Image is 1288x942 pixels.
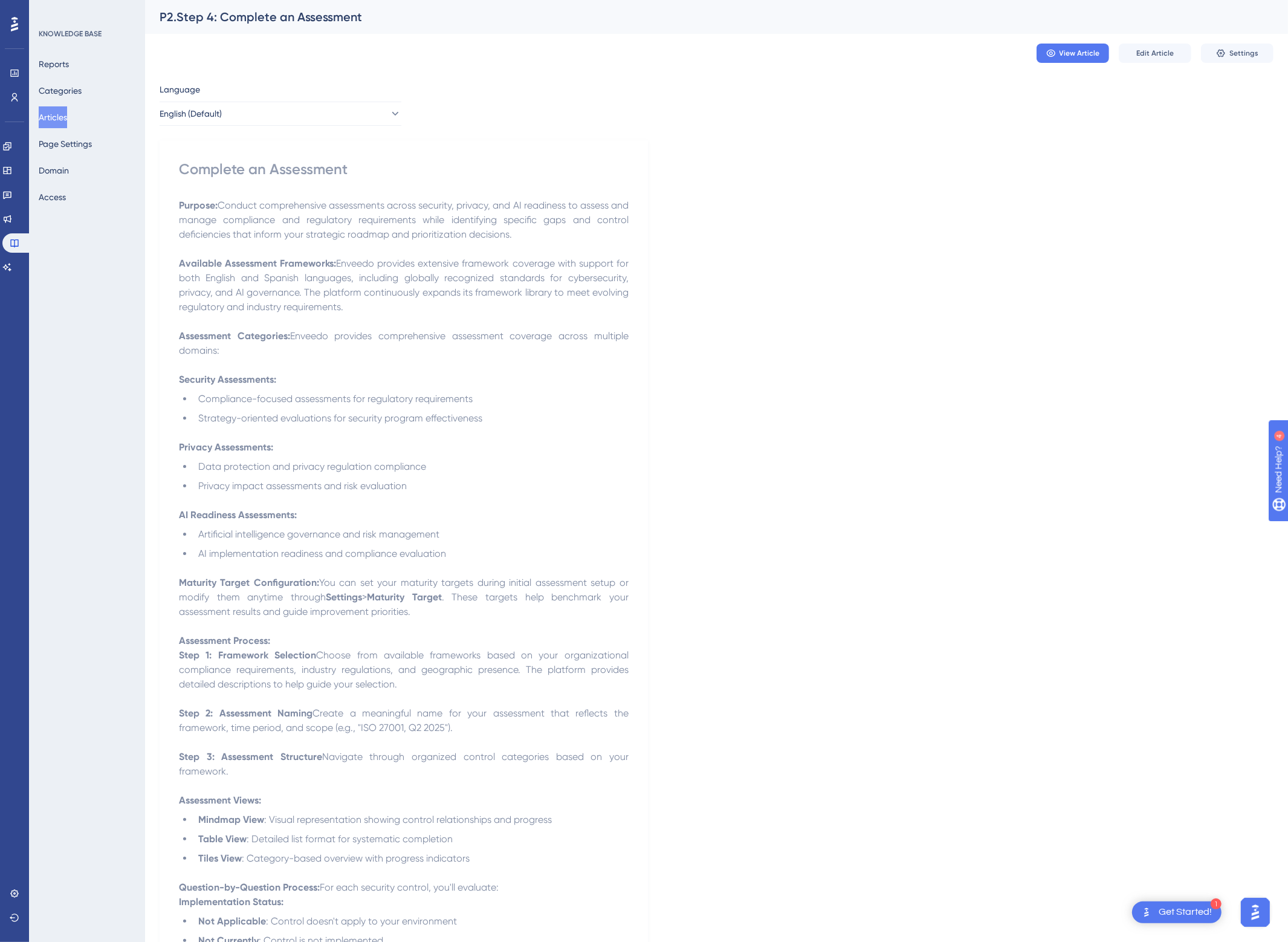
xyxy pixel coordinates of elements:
div: P2.Step 4: Complete an Assessment [160,8,1243,25]
span: Enveedo provides extensive framework coverage with support for both English and Spanish languages... [179,258,631,313]
strong: Assessment Views: [179,794,261,806]
span: Need Help? [28,3,76,18]
div: Get Started! [1159,906,1212,919]
span: Enveedo provides comprehensive assessment coverage across multiple domains: [179,330,631,356]
strong: Implementation Status: [179,896,283,908]
span: Language [160,82,200,97]
span: > [362,591,367,603]
span: AI implementation readiness and compliance evaluation [198,548,446,559]
strong: Maturity Target Configuration: [179,577,319,588]
strong: AI Readiness Assessments: [179,509,297,521]
div: Open Get Started! checklist, remaining modules: 1 [1132,901,1222,923]
span: Conduct comprehensive assessments across security, privacy, and AI readiness to assess and manage... [179,200,631,240]
strong: Table View [198,833,247,845]
strong: Question-by-Question Process: [179,882,320,893]
span: : Control doesn't apply to your environment [266,915,457,927]
span: : Visual representation showing control relationships and progress [264,814,552,825]
span: View Article [1060,48,1100,58]
strong: Mindmap View [198,814,264,825]
div: KNOWLEDGE BASE [39,29,102,39]
button: Domain [39,160,69,181]
iframe: UserGuiding AI Assistant Launcher [1237,894,1273,931]
span: Choose from available frameworks based on your organizational compliance requirements, industry r... [179,649,631,690]
button: Reports [39,53,69,75]
div: 4 [84,6,88,16]
strong: Assessment Categories: [179,330,290,342]
strong: Assessment Process: [179,635,270,646]
span: English (Default) [160,106,222,121]
strong: Purpose: [179,200,218,211]
strong: Privacy Assessments: [179,441,273,453]
span: Data protection and privacy regulation compliance [198,461,426,472]
span: Compliance-focused assessments for regulatory requirements [198,393,473,404]
strong: Step 3: Assessment Structure [179,751,322,762]
strong: Available Assessment Frameworks: [179,258,336,269]
span: Artificial intelligence governance and risk management [198,528,439,540]
span: For each security control, you'll evaluate: [320,882,499,893]
span: Create a meaningful name for your assessment that reflects the framework, time period, and scope ... [179,707,631,733]
button: Settings [1201,44,1273,63]
button: Categories [39,80,82,102]
span: : Category-based overview with progress indicators [242,853,470,864]
span: Privacy impact assessments and risk evaluation [198,480,407,492]
img: launcher-image-alternative-text [1139,905,1154,920]
span: : Detailed list format for systematic completion [247,833,453,845]
span: Settings [1229,48,1258,58]
button: Page Settings [39,133,92,155]
span: Strategy-oriented evaluations for security program effectiveness [198,412,482,424]
button: Edit Article [1119,44,1191,63]
div: Complete an Assessment [179,160,629,179]
strong: Step 2: Assessment Naming [179,707,312,719]
strong: Not Applicable [198,915,266,927]
button: English (Default) [160,102,401,126]
button: View Article [1037,44,1109,63]
span: Navigate through organized control categories based on your framework. [179,751,631,777]
button: Articles [39,106,67,128]
span: You can set your maturity targets during initial assessment setup or modify them anytime through [179,577,631,603]
strong: Tiles View [198,853,242,864]
strong: Security Assessments: [179,374,276,385]
strong: Step 1: Framework Selection [179,649,316,661]
span: Edit Article [1136,48,1174,58]
strong: Settings [326,591,362,603]
div: 1 [1211,898,1222,909]
strong: Maturity Target [367,591,442,603]
button: Access [39,186,66,208]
